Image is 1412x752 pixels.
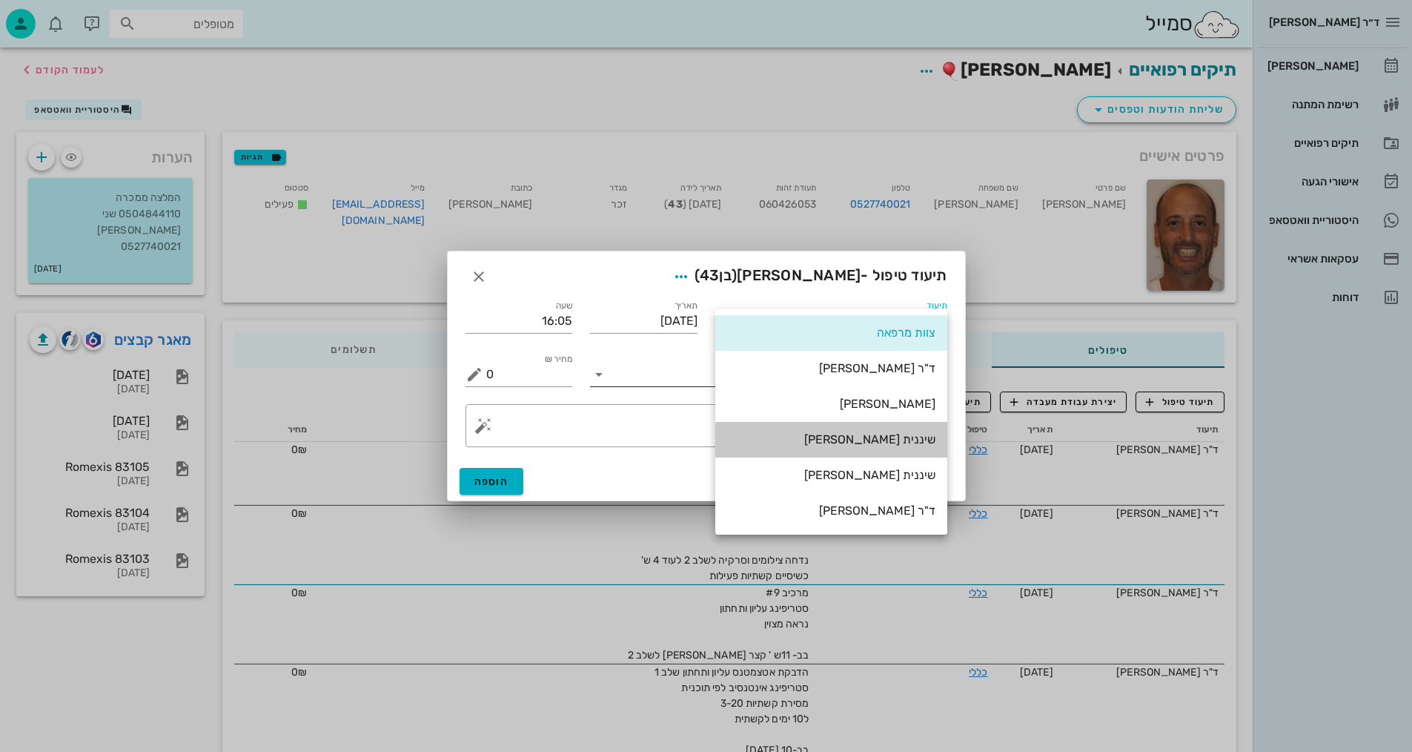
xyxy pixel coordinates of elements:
span: תיעוד טיפול - [668,263,947,290]
label: תאריך [674,300,697,311]
div: [PERSON_NAME] [727,397,935,411]
span: הוספה [474,475,509,488]
div: תיעודצוות מרפאה [715,309,947,333]
div: ד"ר [PERSON_NAME] [727,504,935,518]
div: ד"ר [PERSON_NAME] [727,361,935,375]
label: מחיר ₪ [545,354,573,365]
span: [PERSON_NAME] [737,266,861,284]
label: תיעוד [927,300,947,311]
label: שעה [556,300,573,311]
button: מחיר ₪ appended action [465,366,483,383]
span: (בן ) [695,266,738,284]
div: שיננית [PERSON_NAME] [727,468,935,482]
button: הוספה [460,468,524,495]
div: שיננית [PERSON_NAME] [727,432,935,446]
span: 43 [700,266,720,284]
div: צוות מרפאה [727,326,935,340]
